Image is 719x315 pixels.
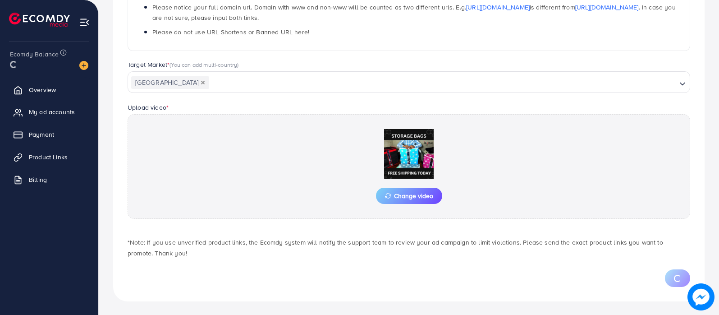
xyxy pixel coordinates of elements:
label: Target Market [128,60,239,69]
span: Payment [29,130,54,139]
span: Please do not use URL Shortens or Banned URL here! [152,28,309,37]
span: Overview [29,85,56,94]
span: Ecomdy Balance [10,50,59,59]
a: Overview [7,81,92,99]
span: My ad accounts [29,107,75,116]
img: image [687,283,714,310]
div: Search for option [128,71,690,93]
a: Payment [7,125,92,144]
span: Product Links [29,153,68,162]
p: *Note: If you use unverified product links, the Ecomdy system will notify the support team to rev... [128,237,690,259]
a: [URL][DOMAIN_NAME] [466,3,530,12]
img: Preview Image [364,129,454,179]
a: [URL][DOMAIN_NAME] [575,3,639,12]
img: image [79,61,88,70]
span: Change video [385,193,433,199]
button: Change video [376,188,442,204]
span: Please notice your full domain url. Domain with www and non-www will be counted as two different ... [152,3,676,22]
span: (You can add multi-country) [169,60,238,69]
span: Billing [29,175,47,184]
img: menu [79,17,90,28]
button: Deselect Pakistan [201,80,205,85]
a: Billing [7,171,92,189]
a: My ad accounts [7,103,92,121]
span: [GEOGRAPHIC_DATA] [131,76,209,89]
a: Product Links [7,148,92,166]
img: logo [9,13,70,27]
input: Search for option [210,76,676,90]
label: Upload video [128,103,169,112]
